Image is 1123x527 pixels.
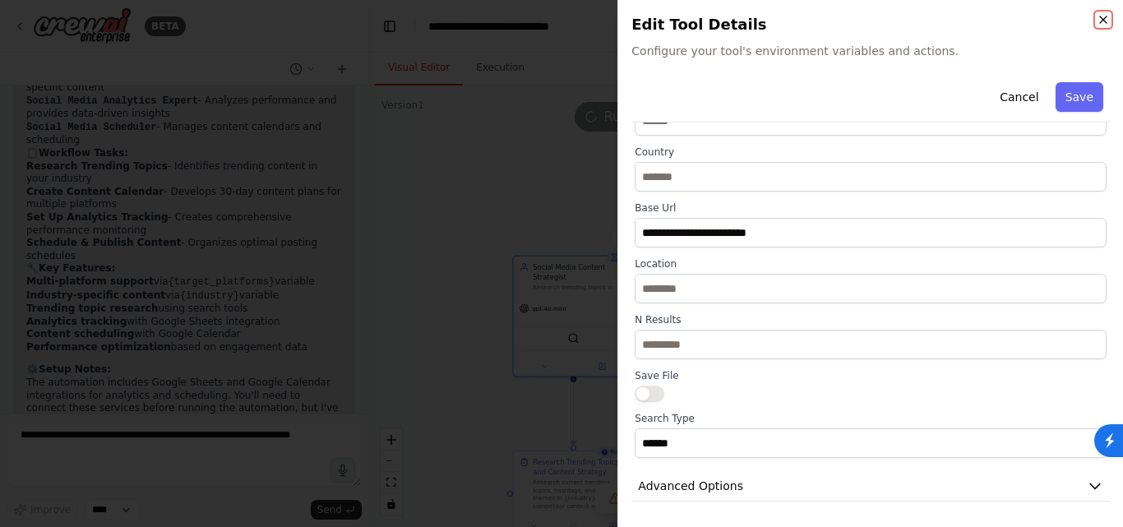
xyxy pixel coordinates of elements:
[635,146,1107,159] label: Country
[638,478,743,494] span: Advanced Options
[635,257,1107,270] label: Location
[631,13,1110,36] h2: Edit Tool Details
[635,201,1107,215] label: Base Url
[631,43,1110,59] span: Configure your tool's environment variables and actions.
[631,471,1110,502] button: Advanced Options
[635,313,1107,326] label: N Results
[635,412,1107,425] label: Search Type
[990,82,1048,112] button: Cancel
[1056,82,1103,112] button: Save
[635,369,1107,382] label: Save File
